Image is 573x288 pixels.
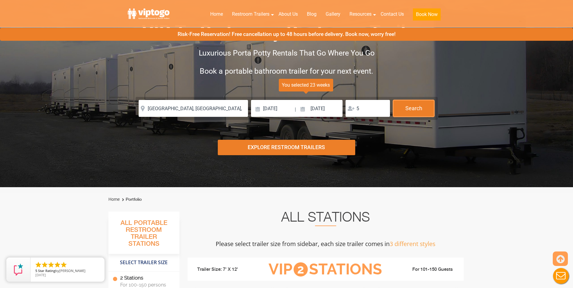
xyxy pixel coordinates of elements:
p: Please select trailer size from sidebar, each size trailer comes in [188,238,464,250]
span: For 100-150 persons [120,282,172,288]
button: Book Now [413,8,441,21]
button: Search [393,100,434,117]
input: Delivery [251,100,294,117]
span: by [35,269,100,273]
li: Portfolio [121,196,142,203]
h4: Select Trailer Size [108,257,179,268]
input: Persons [346,100,390,117]
span: Book a portable bathroom trailer for your next event. [200,67,373,75]
h3: All Portable Restroom Trailer Stations [108,218,179,254]
span: You selected 23 weeks [279,79,333,91]
span: [DATE] [35,273,46,277]
a: About Us [274,8,302,21]
a: Restroom Trailers [227,8,274,21]
div: Explore Restroom Trailers [218,140,355,155]
h3: VIP Stations [259,261,391,278]
li: For 101-150 Guests [392,266,459,273]
li:  [54,261,61,268]
a: Gallery [321,8,345,21]
span: 5 [35,268,37,273]
button: Live Chat [549,264,573,288]
a: Contact Us [376,8,408,21]
a: Resources [345,8,376,21]
span: 2 [294,262,308,277]
span: [PERSON_NAME] [59,268,85,273]
li:  [47,261,55,268]
a: Home [108,197,120,202]
h2: All Stations [188,212,464,226]
li: Trailer Size: 7' X 12' [192,261,259,279]
span: Luxurious Porta Potty Rentals That Go Where You Go [199,49,375,57]
img: Review Rating [12,264,24,276]
li:  [35,261,42,268]
span: Star Rating [38,268,55,273]
a: Home [206,8,227,21]
span: 3 different styles [390,240,435,248]
li:  [41,261,48,268]
a: Blog [302,8,321,21]
span: | [295,100,296,119]
input: Where do you need your restroom? [139,100,248,117]
a: Book Now [408,8,445,24]
input: Pickup [297,100,343,117]
li:  [60,261,67,268]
